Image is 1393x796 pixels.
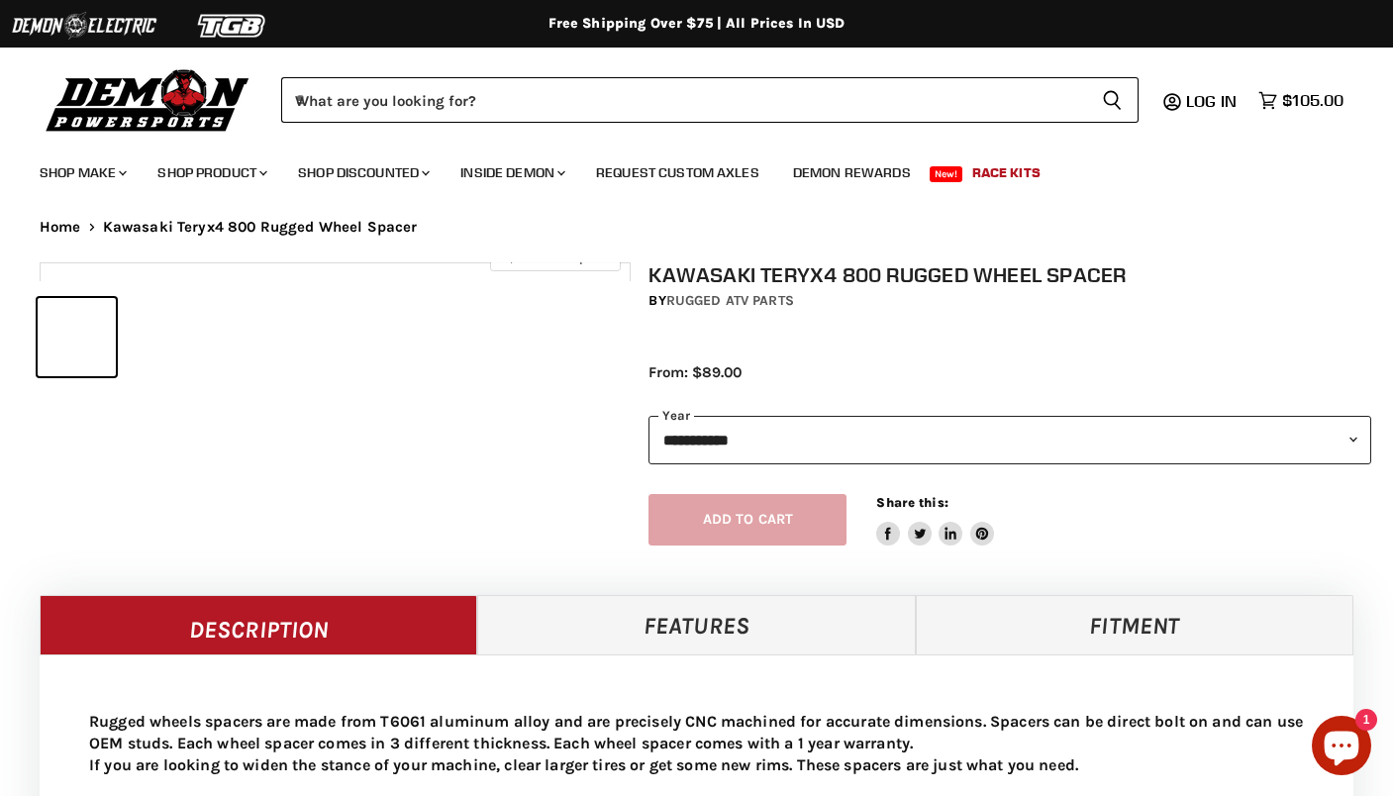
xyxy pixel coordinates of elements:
select: year [648,416,1371,464]
a: Race Kits [957,152,1055,193]
a: Shop Discounted [283,152,442,193]
button: Kawasaki Teryx4 800 Rugged Wheel Spacer thumbnail [38,298,116,376]
span: Click to expand [500,249,610,264]
span: Log in [1186,91,1237,111]
span: $105.00 [1282,91,1343,110]
span: Share this: [876,495,947,510]
a: Description [40,595,477,654]
h1: Kawasaki Teryx4 800 Rugged Wheel Spacer [648,262,1371,287]
img: Demon Powersports [40,64,256,135]
inbox-online-store-chat: Shopify online store chat [1306,716,1377,780]
button: Search [1086,77,1139,123]
a: Shop Make [25,152,139,193]
img: TGB Logo 2 [158,7,307,45]
img: Demon Electric Logo 2 [10,7,158,45]
a: Home [40,219,81,236]
form: Product [281,77,1139,123]
span: From: $89.00 [648,363,742,381]
a: Fitment [916,595,1353,654]
a: Features [477,595,915,654]
p: Rugged wheels spacers are made from T6061 aluminum alloy and are precisely CNC machined for accur... [89,711,1304,776]
a: Rugged ATV Parts [666,292,794,309]
div: by [648,290,1371,312]
span: Kawasaki Teryx4 800 Rugged Wheel Spacer [103,219,418,236]
aside: Share this: [876,494,994,547]
a: Log in [1177,92,1248,110]
a: Inside Demon [446,152,577,193]
a: Shop Product [143,152,279,193]
a: $105.00 [1248,86,1353,115]
ul: Main menu [25,145,1339,193]
span: New! [930,166,963,182]
a: Request Custom Axles [581,152,774,193]
input: When autocomplete results are available use up and down arrows to review and enter to select [281,77,1086,123]
a: Demon Rewards [778,152,926,193]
